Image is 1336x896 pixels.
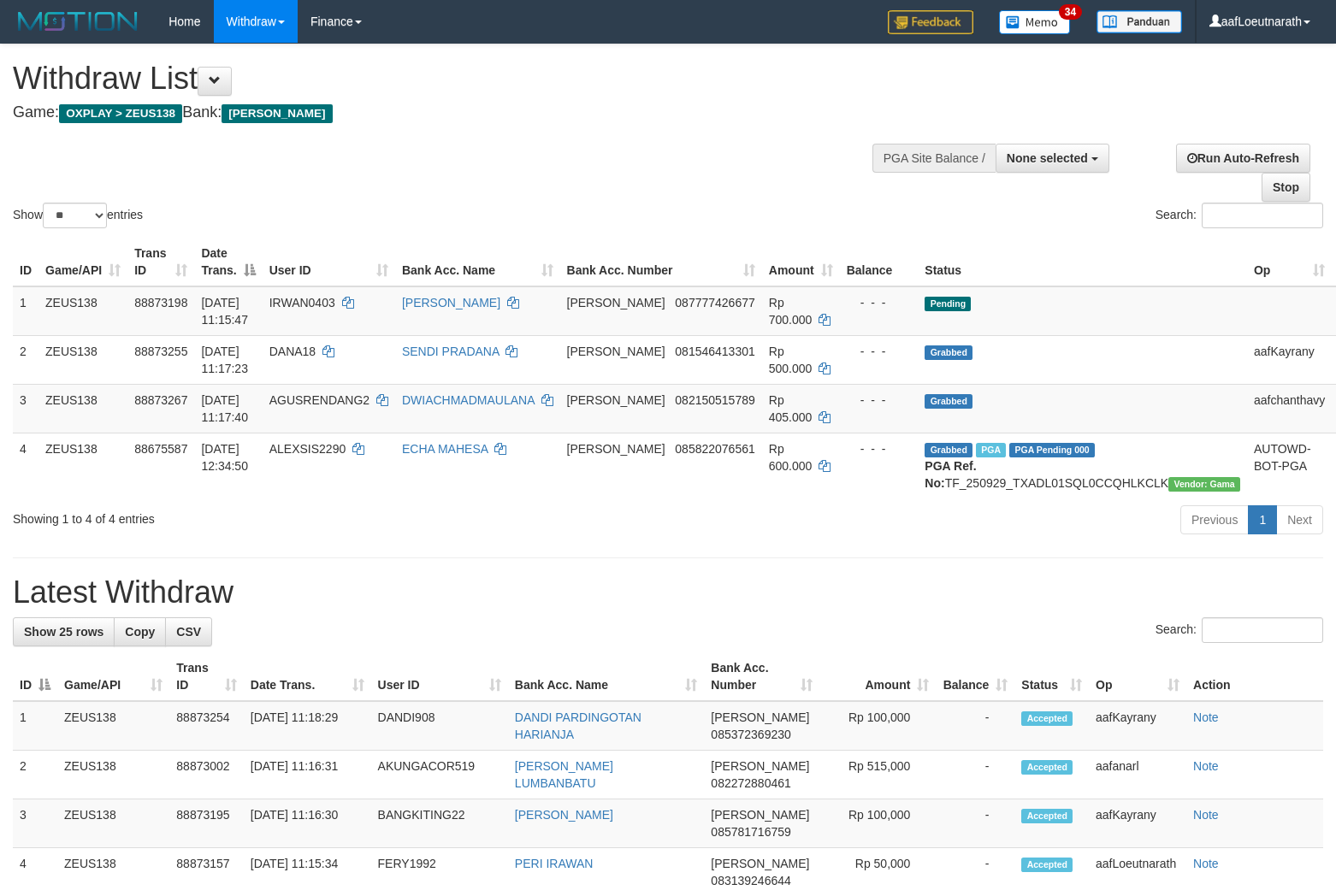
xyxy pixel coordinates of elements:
td: [DATE] 11:16:30 [244,799,371,848]
a: SENDI PRADANA [402,345,500,358]
td: ZEUS138 [38,335,127,384]
a: [PERSON_NAME] LUMBANBATU [515,759,613,790]
td: ZEUS138 [38,286,127,336]
span: 88873255 [134,345,187,358]
td: aafKayrany [1247,335,1332,384]
td: [DATE] 11:18:29 [244,701,371,751]
h1: Latest Withdraw [13,575,1323,610]
span: [PERSON_NAME] [711,759,809,773]
td: ZEUS138 [57,701,169,751]
span: 88873198 [134,296,187,309]
td: 88873195 [169,799,243,848]
span: [PERSON_NAME] [567,296,665,309]
th: Status: activate to sort column ascending [1014,652,1089,701]
input: Search: [1202,617,1323,643]
span: Copy 082150515789 to clipboard [675,393,754,407]
div: - - - [847,392,912,409]
span: [DATE] 12:34:50 [201,442,248,473]
label: Search: [1156,617,1323,643]
a: Note [1193,710,1219,724]
b: PGA Ref. No: [925,459,976,490]
a: 1 [1248,505,1277,534]
td: ZEUS138 [38,384,127,433]
span: [PERSON_NAME] [711,857,809,870]
td: ZEUS138 [57,799,169,848]
span: Pending [925,297,971,311]
td: TF_250929_TXADL01SQL0CCQHLKCLK [918,433,1247,498]
a: DANDI PARDINGOTAN HARIANJA [515,710,641,741]
span: Rp 500.000 [769,345,813,375]
span: Copy 085822076561 to clipboard [675,442,754,456]
span: [PERSON_NAME] [567,393,665,407]
span: Accepted [1021,760,1073,775]
th: Bank Acc. Name: activate to sort column ascending [508,652,705,701]
span: 34 [1059,4,1082,20]
img: Button%20Memo.svg [999,10,1071,34]
span: Copy 083139246644 to clipboard [711,874,790,887]
a: Previous [1180,505,1249,534]
div: - - - [847,343,912,360]
span: Show 25 rows [24,625,103,639]
td: 4 [13,433,38,498]
th: Game/API: activate to sort column ascending [57,652,169,701]
span: 88873267 [134,393,187,407]
span: [DATE] 11:17:23 [201,345,248,375]
th: Date Trans.: activate to sort column descending [194,238,262,286]
th: User ID: activate to sort column ascending [263,238,395,286]
td: aafKayrany [1089,701,1186,751]
span: [PERSON_NAME] [711,710,809,724]
td: 88873254 [169,701,243,751]
span: [PERSON_NAME] [567,442,665,456]
td: 3 [13,384,38,433]
a: CSV [165,617,212,646]
td: - [936,799,1014,848]
td: BANGKITING22 [371,799,508,848]
td: ZEUS138 [57,751,169,799]
a: ECHA MAHESA [402,442,488,456]
td: 1 [13,701,57,751]
span: Accepted [1021,711,1073,726]
a: Run Auto-Refresh [1176,144,1310,173]
td: AUTOWD-BOT-PGA [1247,433,1332,498]
span: Accepted [1021,858,1073,872]
span: Accepted [1021,809,1073,823]
span: Grabbed [925,345,972,360]
th: Balance [840,238,919,286]
span: Rp 405.000 [769,393,813,424]
div: - - - [847,294,912,311]
th: Bank Acc. Number: activate to sort column ascending [560,238,762,286]
td: 1 [13,286,38,336]
a: DWIACHMADMAULANA [402,393,535,407]
th: Trans ID: activate to sort column ascending [169,652,243,701]
span: Rp 600.000 [769,442,813,473]
td: aafKayrany [1089,799,1186,848]
span: ALEXSIS2290 [269,442,346,456]
td: 2 [13,751,57,799]
th: User ID: activate to sort column ascending [371,652,508,701]
th: Balance: activate to sort column ascending [936,652,1014,701]
td: DANDI908 [371,701,508,751]
div: Showing 1 to 4 of 4 entries [13,504,544,528]
th: Game/API: activate to sort column ascending [38,238,127,286]
span: [PERSON_NAME] [222,104,332,123]
a: [PERSON_NAME] [402,296,500,309]
label: Search: [1156,203,1323,228]
a: Copy [114,617,166,646]
span: Copy 085781716759 to clipboard [711,825,790,839]
span: Rp 700.000 [769,296,813,327]
th: Bank Acc. Name: activate to sort column ascending [395,238,560,286]
span: None selected [1007,151,1088,165]
img: Feedback.jpg [888,10,973,34]
span: [PERSON_NAME] [711,808,809,822]
a: Stop [1262,173,1310,202]
td: AKUNGACOR519 [371,751,508,799]
h4: Game: Bank: [13,104,873,121]
td: aafchanthavy [1247,384,1332,433]
td: ZEUS138 [38,433,127,498]
img: MOTION_logo.png [13,9,143,34]
span: Copy 082272880461 to clipboard [711,776,790,790]
span: AGUSRENDANG2 [269,393,369,407]
span: Copy 087777426677 to clipboard [675,296,754,309]
td: Rp 100,000 [819,799,936,848]
th: Bank Acc. Number: activate to sort column ascending [704,652,819,701]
